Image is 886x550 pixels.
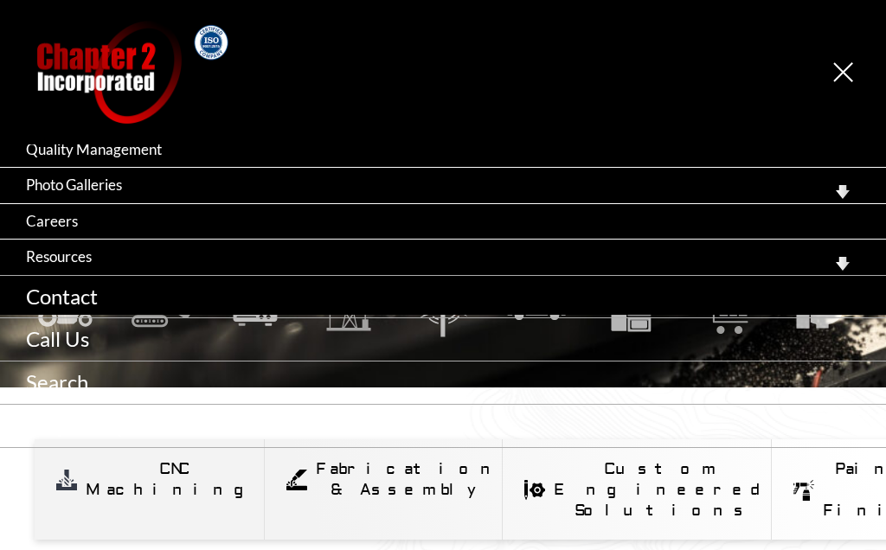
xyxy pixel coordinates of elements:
[86,459,263,501] div: CNC Machining
[554,459,770,521] div: Custom Engineered Solutions
[265,439,502,519] a: Fabrication & Assembly
[503,439,771,540] a: Custom Engineered Solutions
[316,459,501,501] div: Fabrication & Assembly
[35,439,264,519] a: CNC Machining
[834,63,860,82] button: Menu
[35,21,182,124] a: Chapter 2 Incorporated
